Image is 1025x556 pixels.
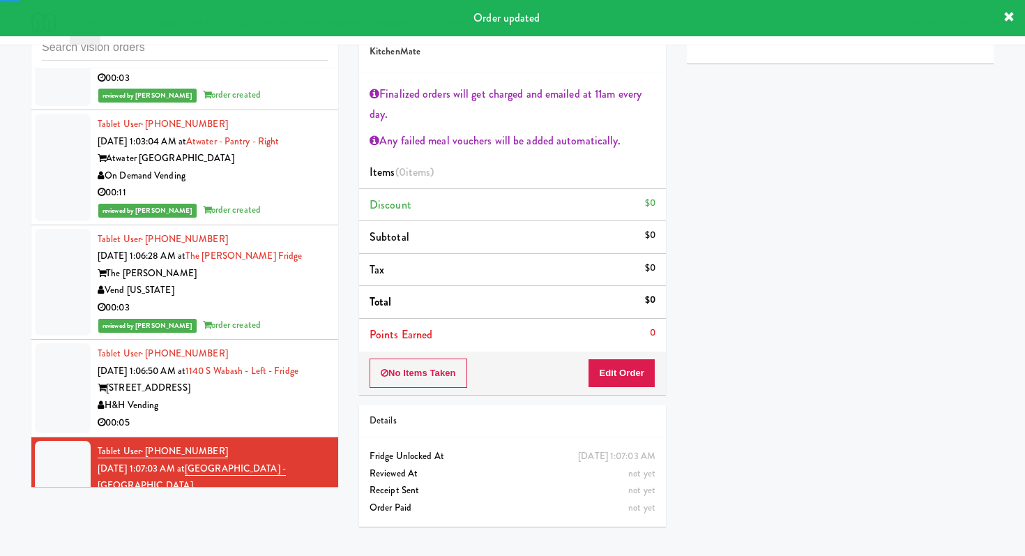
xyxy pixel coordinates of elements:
[370,482,655,499] div: Receipt Sent
[370,197,411,213] span: Discount
[98,117,228,130] a: Tablet User· [PHONE_NUMBER]
[370,229,409,245] span: Subtotal
[98,282,328,299] div: Vend [US_STATE]
[98,89,197,103] span: reviewed by [PERSON_NAME]
[370,412,655,430] div: Details
[370,465,655,483] div: Reviewed At
[645,260,655,277] div: $0
[370,499,655,517] div: Order Paid
[98,397,328,414] div: H&H Vending
[203,203,261,216] span: order created
[141,347,228,360] span: · [PHONE_NUMBER]
[141,232,228,246] span: · [PHONE_NUMBER]
[98,204,197,218] span: reviewed by [PERSON_NAME]
[98,319,197,333] span: reviewed by [PERSON_NAME]
[98,232,228,246] a: Tablet User· [PHONE_NUMBER]
[186,135,279,148] a: Atwater - Pantry - Right
[370,448,655,465] div: Fridge Unlocked At
[98,462,185,475] span: [DATE] 1:07:03 AM at
[628,501,655,514] span: not yet
[31,437,338,535] li: Tablet User· [PHONE_NUMBER][DATE] 1:07:03 AM at[GEOGRAPHIC_DATA] - [GEOGRAPHIC_DATA]KitchenMate00:04
[98,347,228,360] a: Tablet User· [PHONE_NUMBER]
[98,135,186,148] span: [DATE] 1:03:04 AM at
[370,294,392,310] span: Total
[395,164,434,180] span: (0 )
[406,164,431,180] ng-pluralize: items
[98,462,286,493] a: [GEOGRAPHIC_DATA] - [GEOGRAPHIC_DATA]
[370,326,432,343] span: Points Earned
[588,359,655,388] button: Edit Order
[98,184,328,202] div: 00:11
[98,167,328,185] div: On Demand Vending
[98,364,185,377] span: [DATE] 1:06:50 AM at
[370,47,655,57] h5: KitchenMate
[31,340,338,437] li: Tablet User· [PHONE_NUMBER][DATE] 1:06:50 AM at1140 S Wabash - Left - Fridge[STREET_ADDRESS]H&H V...
[98,265,328,283] div: The [PERSON_NAME]
[645,195,655,212] div: $0
[203,318,261,331] span: order created
[203,88,261,101] span: order created
[645,227,655,244] div: $0
[31,225,338,340] li: Tablet User· [PHONE_NUMBER][DATE] 1:06:28 AM atThe [PERSON_NAME] FridgeThe [PERSON_NAME]Vend [US_...
[98,380,328,397] div: [STREET_ADDRESS]
[98,299,328,317] div: 00:03
[370,164,434,180] span: Items
[98,150,328,167] div: Atwater [GEOGRAPHIC_DATA]
[370,130,655,151] div: Any failed meal vouchers will be added automatically.
[370,359,467,388] button: No Items Taken
[578,448,655,465] div: [DATE] 1:07:03 AM
[98,249,185,262] span: [DATE] 1:06:28 AM at
[98,70,328,87] div: 00:03
[42,35,328,61] input: Search vision orders
[370,84,655,125] div: Finalized orders will get charged and emailed at 11am every day.
[31,110,338,225] li: Tablet User· [PHONE_NUMBER][DATE] 1:03:04 AM atAtwater - Pantry - RightAtwater [GEOGRAPHIC_DATA]O...
[98,444,228,458] a: Tablet User· [PHONE_NUMBER]
[141,117,228,130] span: · [PHONE_NUMBER]
[628,467,655,480] span: not yet
[185,364,298,377] a: 1140 S Wabash - Left - Fridge
[370,262,384,278] span: Tax
[141,444,228,458] span: · [PHONE_NUMBER]
[628,483,655,497] span: not yet
[185,249,302,262] a: The [PERSON_NAME] Fridge
[98,414,328,432] div: 00:05
[473,10,540,26] span: Order updated
[645,292,655,309] div: $0
[650,324,655,342] div: 0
